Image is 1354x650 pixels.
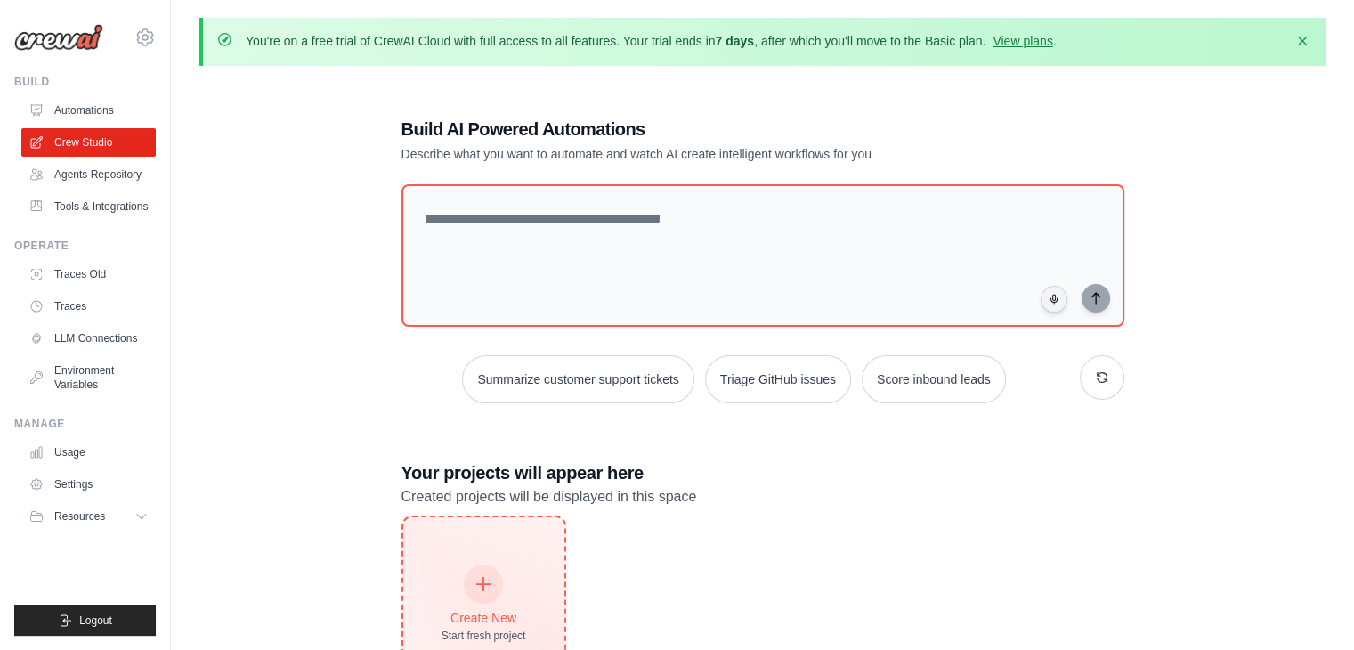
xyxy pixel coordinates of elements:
p: Created projects will be displayed in this space [401,485,1124,508]
p: You're on a free trial of CrewAI Cloud with full access to all features. Your trial ends in , aft... [246,32,1057,50]
a: Tools & Integrations [21,192,156,221]
a: Traces Old [21,260,156,288]
div: Start fresh project [442,629,526,643]
h1: Build AI Powered Automations [401,117,1000,142]
a: Environment Variables [21,356,156,399]
a: Traces [21,292,156,321]
h3: Your projects will appear here [401,460,1124,485]
button: Score inbound leads [862,355,1006,403]
img: Logo [14,24,103,51]
div: Build [14,75,156,89]
button: Resources [21,502,156,531]
div: Operate [14,239,156,253]
a: Settings [21,470,156,499]
a: LLM Connections [21,324,156,353]
a: Crew Studio [21,128,156,157]
button: Triage GitHub issues [705,355,851,403]
p: Describe what you want to automate and watch AI create intelligent workflows for you [401,145,1000,163]
div: Create New [442,609,526,627]
span: Resources [54,509,105,524]
a: View plans [993,34,1052,48]
strong: 7 days [715,34,754,48]
button: Summarize customer support tickets [462,355,693,403]
button: Click to speak your automation idea [1041,286,1067,313]
button: Get new suggestions [1080,355,1124,400]
span: Logout [79,613,112,628]
a: Automations [21,96,156,125]
a: Agents Repository [21,160,156,189]
a: Usage [21,438,156,467]
div: Manage [14,417,156,431]
button: Logout [14,605,156,636]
